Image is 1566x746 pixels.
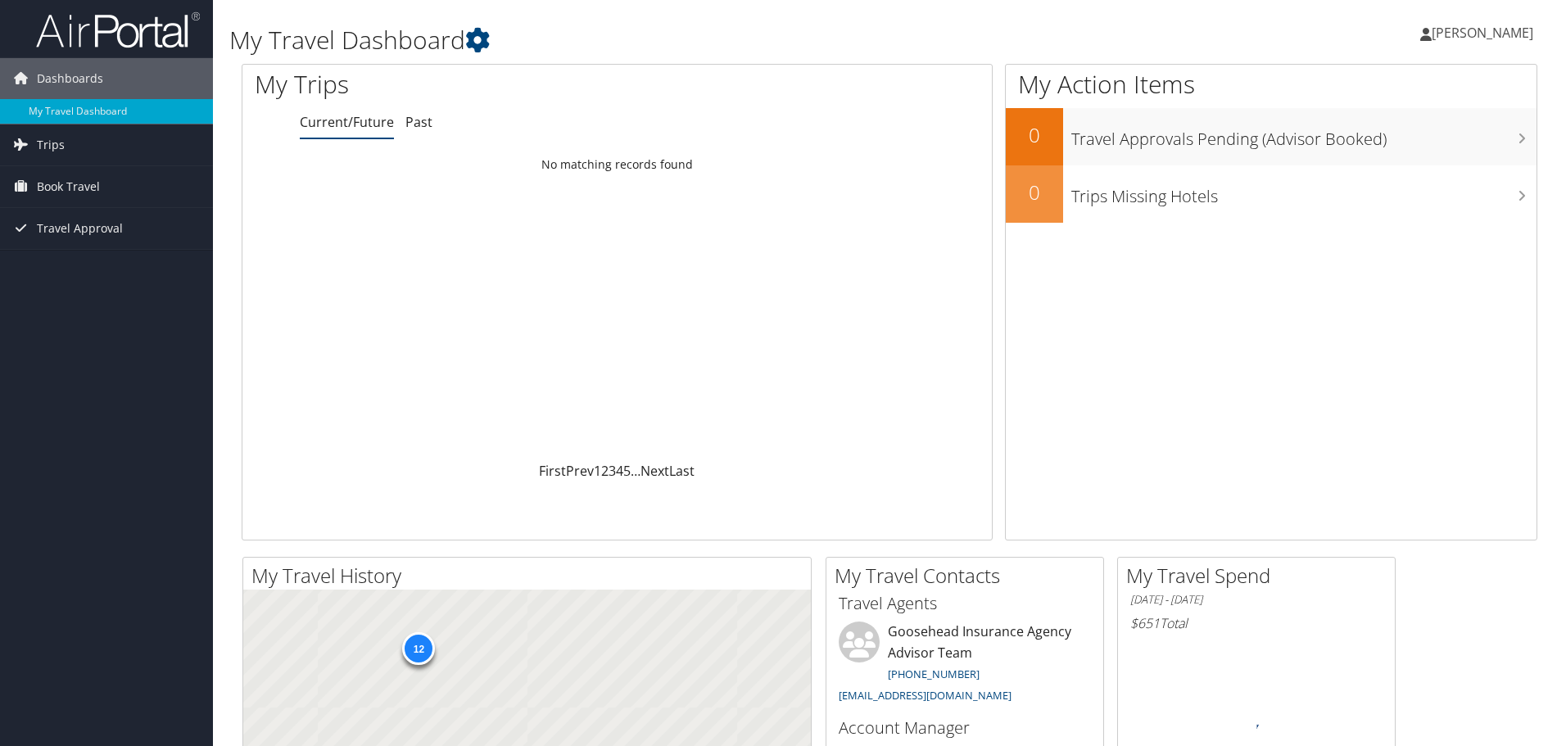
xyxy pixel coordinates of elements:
h1: My Action Items [1006,67,1537,102]
span: … [631,462,640,480]
a: [EMAIL_ADDRESS][DOMAIN_NAME] [839,688,1012,703]
h6: [DATE] - [DATE] [1130,592,1383,608]
a: [PERSON_NAME] [1420,8,1550,57]
h3: Account Manager [839,717,1091,739]
a: First [539,462,566,480]
a: 5 [623,462,631,480]
h2: 0 [1006,121,1063,149]
h3: Travel Approvals Pending (Advisor Booked) [1071,120,1537,151]
a: Prev [566,462,594,480]
h3: Trips Missing Hotels [1071,177,1537,208]
img: airportal-logo.png [36,11,200,49]
a: Next [640,462,669,480]
h1: My Trips [255,67,668,102]
a: 0Trips Missing Hotels [1006,165,1537,223]
h1: My Travel Dashboard [229,23,1110,57]
h2: My Travel Spend [1126,562,1395,590]
a: 0Travel Approvals Pending (Advisor Booked) [1006,108,1537,165]
h2: My Travel History [251,562,811,590]
h2: My Travel Contacts [835,562,1103,590]
h3: Travel Agents [839,592,1091,615]
span: Book Travel [37,166,100,207]
a: Last [669,462,695,480]
span: $651 [1130,614,1160,632]
h2: 0 [1006,179,1063,206]
a: 3 [609,462,616,480]
li: Goosehead Insurance Agency Advisor Team [831,622,1099,709]
a: Past [405,113,432,131]
span: Travel Approval [37,208,123,249]
span: [PERSON_NAME] [1432,24,1533,42]
span: Dashboards [37,58,103,99]
a: 4 [616,462,623,480]
a: Current/Future [300,113,394,131]
a: 1 [594,462,601,480]
a: [PHONE_NUMBER] [888,667,980,681]
div: 12 [402,632,435,665]
td: No matching records found [242,150,992,179]
h6: Total [1130,614,1383,632]
span: Trips [37,124,65,165]
a: 2 [601,462,609,480]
